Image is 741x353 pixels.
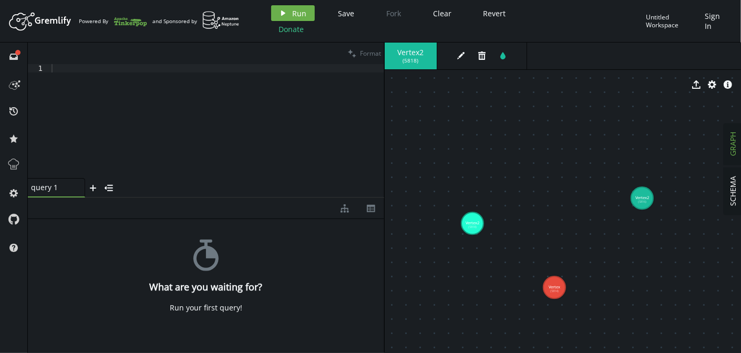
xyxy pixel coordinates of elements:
span: Revert [483,8,506,18]
h4: What are you waiting for? [150,282,263,293]
span: ( 5818 ) [403,57,419,64]
div: Run your first query! [170,303,242,313]
button: Format [345,43,384,64]
button: Revert [476,5,514,21]
button: Save [331,5,363,21]
span: Donate [279,24,304,34]
button: Sign In [700,5,733,37]
tspan: Vertex2 [466,221,479,226]
button: Fork [378,5,410,21]
div: Untitled Workspace [646,13,699,29]
tspan: (5816) [638,200,646,204]
button: Clear [426,5,460,21]
span: Run [293,8,307,18]
tspan: (5818) [468,225,477,229]
div: and Sponsored by [152,11,240,31]
span: Sign In [705,11,728,31]
span: Format [360,49,381,58]
img: AWS Neptune [202,11,240,29]
span: query 1 [31,183,73,192]
span: SCHEMA [728,176,738,206]
button: Donate [271,21,312,37]
tspan: (5814) [550,289,559,293]
button: Run [271,5,315,21]
span: Clear [434,8,452,18]
span: Vertex2 [395,48,426,57]
div: Powered By [79,12,147,30]
span: GRAPH [728,132,738,157]
tspan: Vertex2 [635,195,649,201]
div: 1 [28,64,49,72]
span: Fork [387,8,402,18]
tspan: Vertex [549,285,560,290]
span: Save [338,8,355,18]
